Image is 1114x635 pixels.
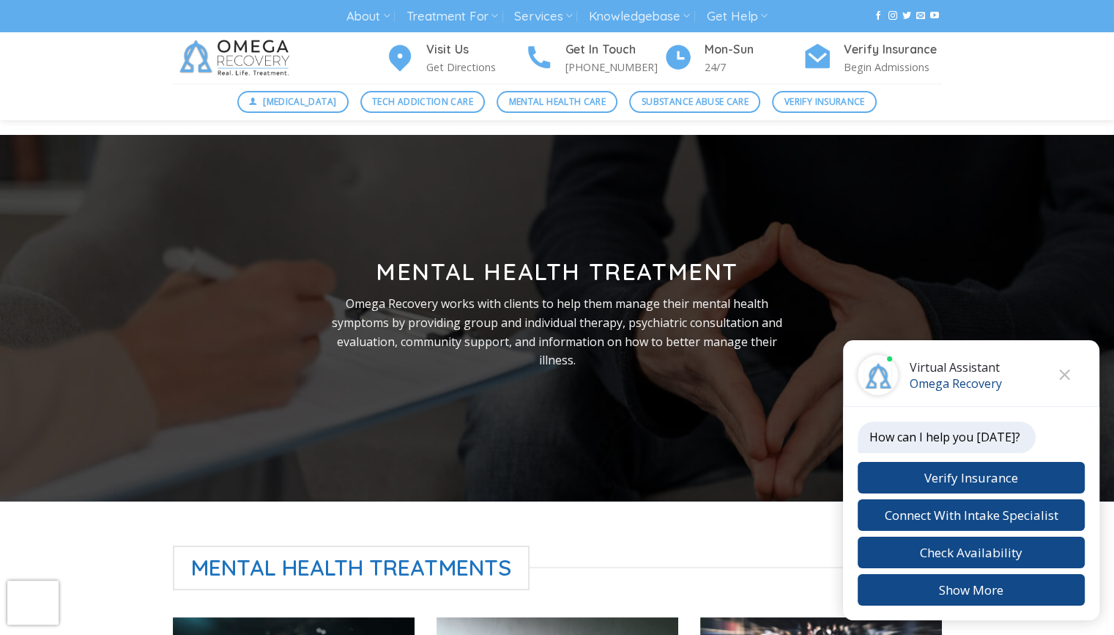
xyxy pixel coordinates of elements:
a: Substance Abuse Care [629,91,760,113]
a: Follow on Facebook [874,11,883,21]
a: Services [514,3,572,30]
a: Send us an email [916,11,925,21]
h4: Visit Us [426,40,524,59]
h4: Mon-Sun [705,40,803,59]
a: About [346,3,390,30]
span: [MEDICAL_DATA] [263,95,336,109]
h4: Get In Touch [565,40,664,59]
p: Get Directions [426,59,524,76]
p: Omega Recovery works with clients to help them manage their mental health symptoms by providing g... [320,295,795,370]
a: Verify Insurance Begin Admissions [803,40,942,76]
p: [PHONE_NUMBER] [565,59,664,76]
p: 24/7 [705,59,803,76]
span: Mental Health Treatments [173,546,530,590]
span: Tech Addiction Care [372,95,473,109]
span: Mental Health Care [509,95,606,109]
a: Get Help [707,3,768,30]
span: Verify Insurance [784,95,865,109]
a: Verify Insurance [772,91,877,113]
strong: Mental Health Treatment [376,257,738,286]
span: Substance Abuse Care [642,95,749,109]
a: Follow on YouTube [930,11,939,21]
a: Visit Us Get Directions [385,40,524,76]
h4: Verify Insurance [844,40,942,59]
a: Get In Touch [PHONE_NUMBER] [524,40,664,76]
a: Mental Health Care [497,91,617,113]
a: [MEDICAL_DATA] [237,91,349,113]
img: Omega Recovery [173,32,301,84]
a: Treatment For [406,3,498,30]
a: Follow on Twitter [902,11,911,21]
a: Follow on Instagram [888,11,896,21]
a: Tech Addiction Care [360,91,486,113]
a: Knowledgebase [589,3,690,30]
p: Begin Admissions [844,59,942,76]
